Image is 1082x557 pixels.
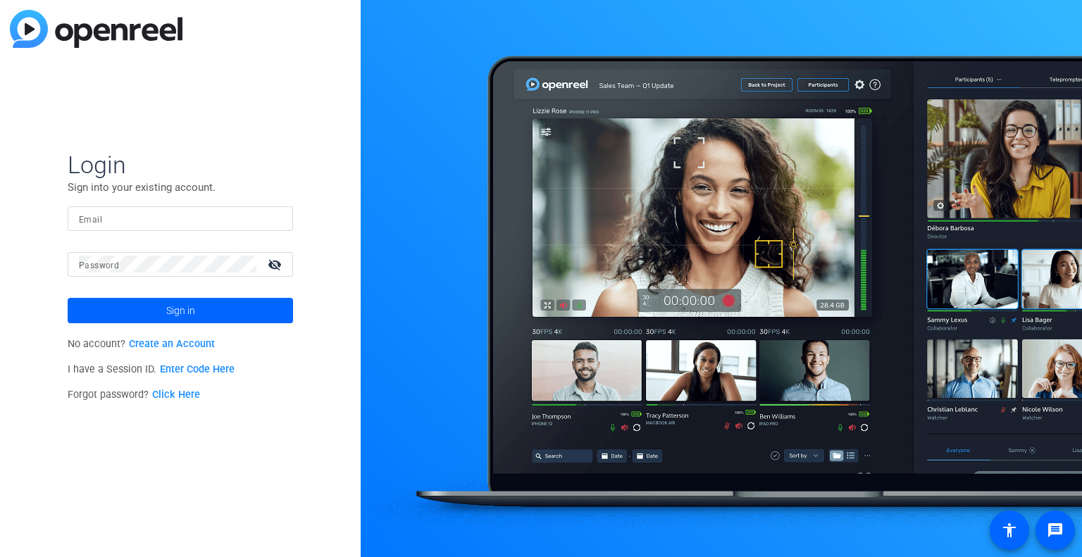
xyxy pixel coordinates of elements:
[68,389,200,401] span: Forgot password?
[166,293,195,328] span: Sign in
[79,215,102,225] mat-label: Email
[79,261,119,270] mat-label: Password
[259,254,293,275] mat-icon: visibility_off
[1047,522,1064,539] mat-icon: message
[68,180,293,195] p: Sign into your existing account.
[152,389,200,401] a: Click Here
[1001,522,1018,539] mat-icon: accessibility
[160,363,235,375] a: Enter Code Here
[68,298,293,323] button: Sign in
[10,10,182,48] img: blue-gradient.svg
[129,338,215,350] a: Create an Account
[68,338,215,350] span: No account?
[68,150,293,180] span: Login
[68,363,235,375] span: I have a Session ID.
[79,210,282,227] input: Enter Email Address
